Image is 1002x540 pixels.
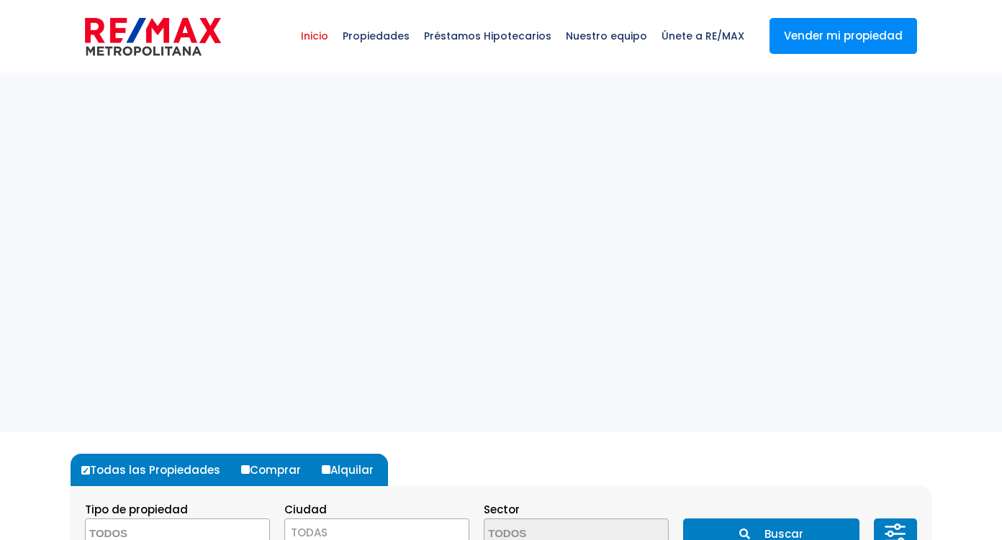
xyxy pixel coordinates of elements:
label: Todas las Propiedades [78,454,235,486]
img: remax-metropolitana-logo [85,15,221,58]
span: Inicio [294,14,335,58]
a: Vender mi propiedad [769,18,917,54]
span: Únete a RE/MAX [654,14,751,58]
input: Alquilar [322,465,330,474]
span: Ciudad [284,502,327,517]
span: Propiedades [335,14,417,58]
input: Comprar [241,465,250,474]
input: Todas las Propiedades [81,466,90,475]
label: Comprar [238,454,315,486]
span: Tipo de propiedad [85,502,188,517]
span: Préstamos Hipotecarios [417,14,559,58]
span: Nuestro equipo [559,14,654,58]
span: TODAS [291,525,328,540]
label: Alquilar [318,454,388,486]
span: Sector [484,502,520,517]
